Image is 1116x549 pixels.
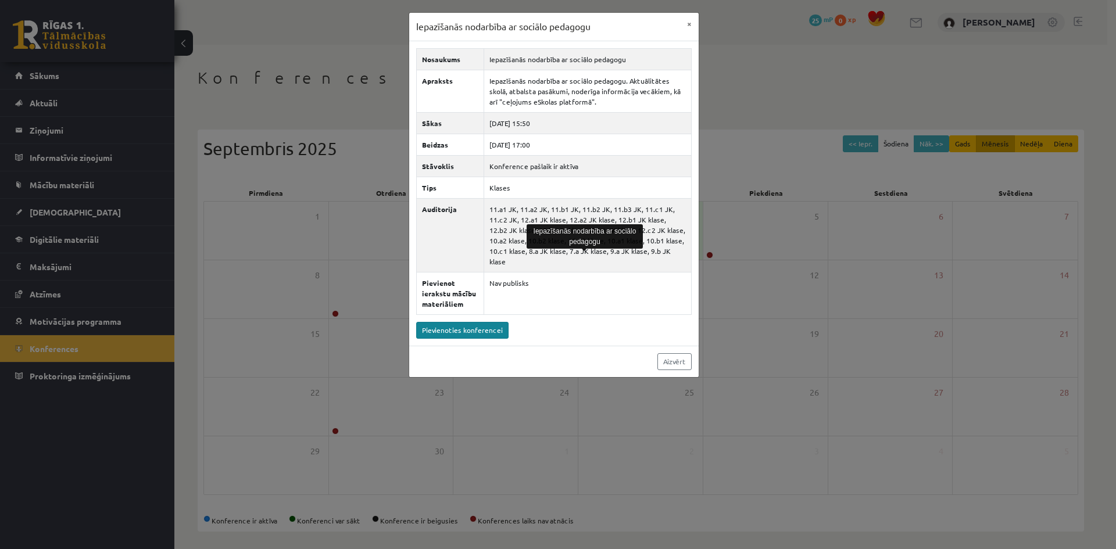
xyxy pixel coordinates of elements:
[416,198,484,272] th: Auditorija
[484,155,691,177] td: Konference pašlaik ir aktīva
[484,48,691,70] td: Iepazīšanās nodarbība ar sociālo pedagogu
[484,177,691,198] td: Klases
[484,272,691,314] td: Nav publisks
[416,322,509,339] a: Pievienoties konferencei
[416,48,484,70] th: Nosaukums
[416,155,484,177] th: Stāvoklis
[416,177,484,198] th: Tips
[416,70,484,112] th: Apraksts
[657,353,692,370] a: Aizvērt
[416,112,484,134] th: Sākas
[527,224,643,249] div: Iepazīšanās nodarbība ar sociālo pedagogu
[484,112,691,134] td: [DATE] 15:50
[484,198,691,272] td: 11.a1 JK, 11.a2 JK, 11.b1 JK, 11.b2 JK, 11.b3 JK, 11.c1 JK, 11.c2 JK, 12.a1 JK klase, 12.a2 JK kl...
[416,134,484,155] th: Beidzas
[416,272,484,314] th: Pievienot ierakstu mācību materiāliem
[484,70,691,112] td: Iepazīšanās nodarbība ar sociālo pedagogu. Aktuālitātes skolā, atbalsta pasākumi, noderīga inform...
[484,134,691,155] td: [DATE] 17:00
[416,20,591,34] h3: Iepazīšanās nodarbība ar sociālo pedagogu
[680,13,699,35] button: ×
